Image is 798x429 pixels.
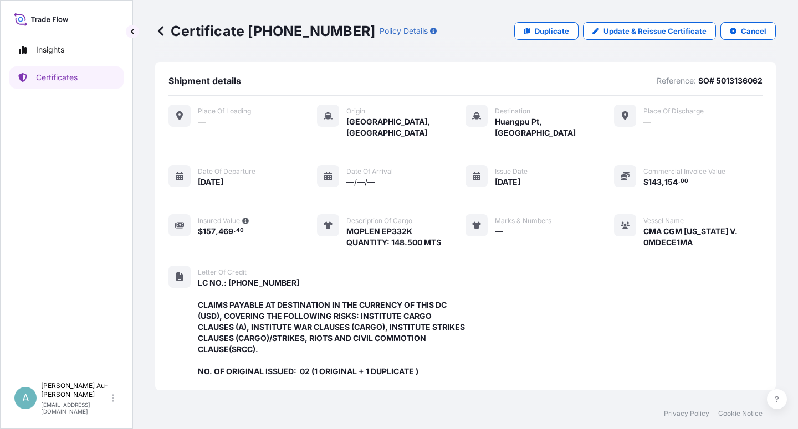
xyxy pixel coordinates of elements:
p: Reference: [657,75,696,86]
span: Insured Value [198,216,240,225]
span: , [662,178,664,186]
span: [DATE] [495,177,520,188]
span: Shipment details [168,75,241,86]
span: [DATE] [198,177,223,188]
p: [EMAIL_ADDRESS][DOMAIN_NAME] [41,401,110,415]
span: Date of departure [198,167,255,176]
span: 40 [236,229,244,232]
span: — [643,116,651,127]
span: — [495,226,503,237]
a: Update & Reissue Certificate [583,22,716,40]
p: Cancel [741,25,766,37]
span: Marks & Numbers [495,216,551,225]
span: Date of arrival [346,167,393,176]
a: Duplicate [514,22,579,40]
span: —/—/— [346,177,375,188]
span: Place of Loading [198,107,251,116]
span: A [22,392,29,404]
span: Issue Date [495,167,528,176]
span: $ [198,228,203,235]
span: — [198,116,206,127]
a: Privacy Policy [664,409,709,418]
span: Letter of Credit [198,268,247,277]
p: SO# 5013136062 [698,75,763,86]
span: 157 [203,228,216,235]
p: Certificate [PHONE_NUMBER] [155,22,375,40]
span: Description of cargo [346,216,412,225]
span: 00 [681,179,688,183]
span: . [678,179,680,183]
span: [GEOGRAPHIC_DATA], [GEOGRAPHIC_DATA] [346,116,465,138]
span: Place of discharge [643,107,704,116]
p: [PERSON_NAME] Au-[PERSON_NAME] [41,381,110,399]
a: Cookie Notice [718,409,763,418]
span: Destination [495,107,530,116]
span: Origin [346,107,365,116]
span: MOPLEN EP332K QUANTITY: 148.500 MTS [346,226,441,248]
span: Commercial Invoice Value [643,167,725,176]
p: Policy Details [380,25,428,37]
button: Cancel [720,22,776,40]
span: . [234,229,236,232]
a: Insights [9,39,124,61]
span: 469 [218,228,233,235]
span: 143 [648,178,662,186]
span: $ [643,178,648,186]
span: CMA CGM [US_STATE] V. 0MDECE1MA [643,226,763,248]
a: Certificates [9,66,124,89]
p: Insights [36,44,64,55]
p: Certificates [36,72,78,83]
span: Huangpu Pt, [GEOGRAPHIC_DATA] [495,116,614,138]
p: Duplicate [535,25,569,37]
span: 154 [664,178,678,186]
span: LC NO.: [PHONE_NUMBER] CLAIMS PAYABLE AT DESTINATION IN THE CURRENCY OF THIS DC (USD), COVERING T... [198,277,465,377]
span: Vessel Name [643,216,684,225]
p: Update & Reissue Certificate [603,25,707,37]
span: , [216,228,218,235]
